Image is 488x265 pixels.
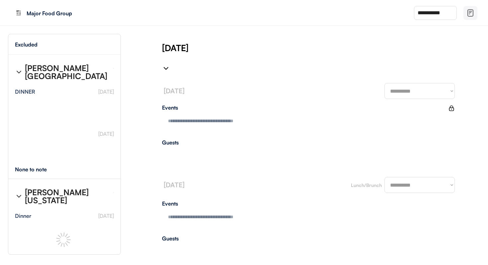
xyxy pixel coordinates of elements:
div: Major Food Group [27,11,110,16]
font: [DATE] [98,131,114,137]
div: Dinner [15,213,31,219]
img: Black%20White%20Modern%20Square%20Frame%20Photography%20Logo%20%2810%29.png [13,8,24,18]
div: Lock events to turn off updates [448,105,455,112]
div: [PERSON_NAME] [US_STATE] [25,188,108,204]
div: None to note [15,167,59,172]
img: chevron-right%20%281%29.svg [15,68,23,76]
img: file-02.svg [466,9,474,17]
div: Guests [162,140,455,145]
img: chevron-right%20%281%29.svg [15,192,23,200]
font: Lunch/Brunch [351,182,382,188]
font: [DATE] [98,213,114,219]
img: Lock events [448,105,455,112]
font: [DATE] [98,88,114,95]
font: [DATE] [164,87,185,95]
img: chevron-right%20%281%29.svg [162,64,170,72]
div: DINNER [15,89,35,94]
div: Events [162,105,448,110]
font: [DATE] [164,181,185,189]
div: [PERSON_NAME] [GEOGRAPHIC_DATA] [25,64,108,80]
div: Guests [162,236,455,241]
div: Excluded [15,42,38,47]
div: [DATE] [162,42,488,54]
div: Events [162,201,455,206]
